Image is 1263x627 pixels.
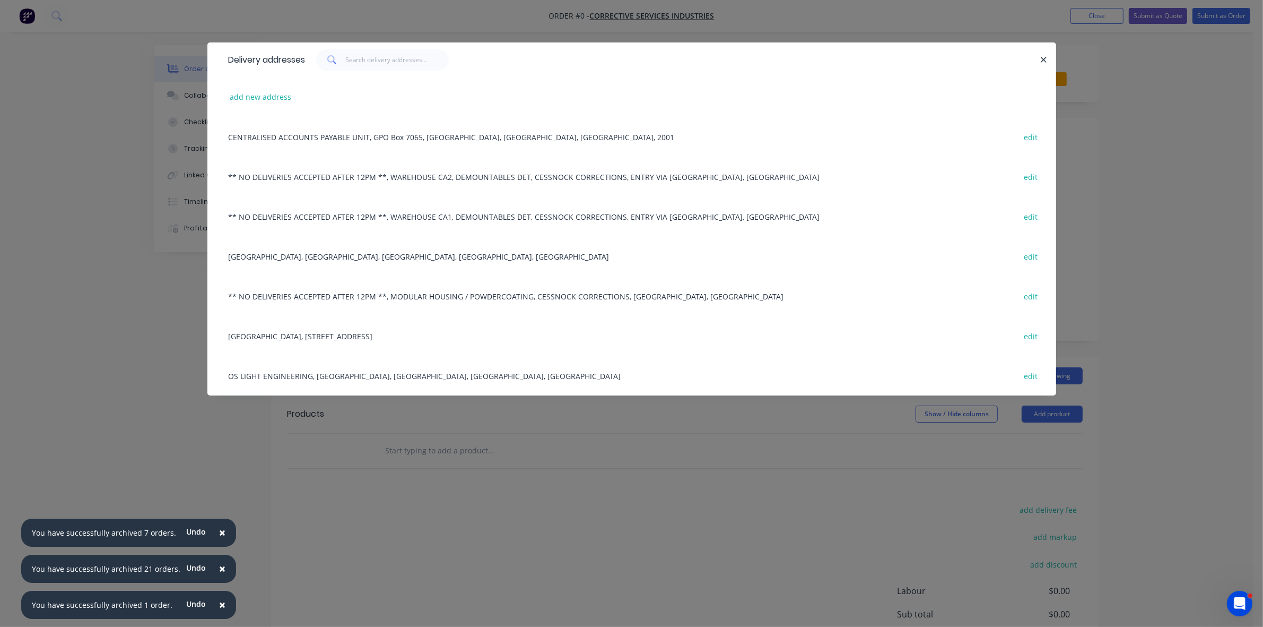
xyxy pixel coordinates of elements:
div: [GEOGRAPHIC_DATA], [GEOGRAPHIC_DATA], [GEOGRAPHIC_DATA], [GEOGRAPHIC_DATA], [GEOGRAPHIC_DATA] [223,236,1040,276]
button: Close [208,520,236,546]
button: edit [1018,130,1043,144]
button: Undo [180,596,212,612]
button: edit [1018,329,1043,343]
button: edit [1018,209,1043,224]
iframe: Intercom live chat [1227,591,1252,616]
div: ** NO DELIVERIES ACCEPTED AFTER 12PM **, WAREHOUSE CA1, DEMOUNTABLES DET, CESSNOCK CORRECTIONS, E... [223,196,1040,236]
input: Search delivery addresses... [345,49,449,71]
button: Undo [180,524,212,540]
button: edit [1018,289,1043,303]
div: OS LIGHT ENGINEERING, [GEOGRAPHIC_DATA], [GEOGRAPHIC_DATA], [GEOGRAPHIC_DATA], [GEOGRAPHIC_DATA] [223,356,1040,396]
div: You have successfully archived 1 order. [32,599,172,611]
button: add new address [224,90,297,104]
div: Delivery addresses [223,43,306,77]
button: edit [1018,169,1043,184]
span: × [219,525,225,540]
span: × [219,597,225,612]
button: Close [208,592,236,618]
div: You have successfully archived 7 orders. [32,527,176,538]
button: edit [1018,368,1043,383]
button: Close [208,556,236,582]
span: × [219,561,225,576]
div: [GEOGRAPHIC_DATA], [STREET_ADDRESS] [223,316,1040,356]
button: edit [1018,249,1043,263]
div: CENTRALISED ACCOUNTS PAYABLE UNIT, GPO Box 7065, [GEOGRAPHIC_DATA], [GEOGRAPHIC_DATA], [GEOGRAPHI... [223,117,1040,157]
button: Undo [180,560,212,576]
div: ** NO DELIVERIES ACCEPTED AFTER 12PM **, WAREHOUSE CA2, DEMOUNTABLES DET, CESSNOCK CORRECTIONS, E... [223,157,1040,196]
div: You have successfully archived 21 orders. [32,563,180,574]
div: ** NO DELIVERIES ACCEPTED AFTER 12PM **, MODULAR HOUSING / POWDERCOATING, CESSNOCK CORRECTIONS, [... [223,276,1040,316]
